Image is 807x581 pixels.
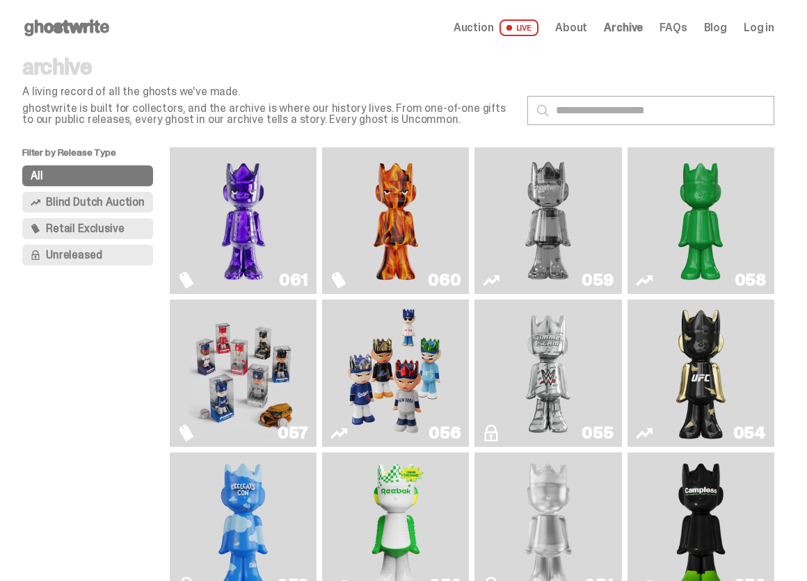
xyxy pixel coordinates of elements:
div: 061 [279,272,308,288]
p: Filter by Release Type [22,147,170,165]
div: 058 [735,272,766,288]
img: I Was There SummerSlam [494,305,602,441]
a: Blog [704,22,727,33]
p: A living record of all the ghosts we've made. [22,86,516,97]
a: Log in [744,22,774,33]
img: Fantasy [189,153,298,288]
span: Unreleased [46,249,102,261]
a: Archive [604,22,643,33]
img: Always On Fire [342,153,450,288]
img: Ruby [671,305,730,441]
span: Auction [454,22,494,33]
a: Fantasy [178,153,308,288]
span: Retail Exclusive [46,223,124,234]
a: I Was There SummerSlam [483,305,613,441]
a: Game Face (2025) [330,305,461,441]
div: 060 [428,272,461,288]
img: Game Face (2025) [189,305,298,441]
span: All [31,170,43,181]
p: archive [22,56,516,78]
span: Blind Dutch Auction [46,197,145,208]
a: Auction LIVE [454,19,538,36]
button: All [22,165,153,186]
img: Two [494,153,602,288]
img: Schrödinger's ghost: Sunday Green [646,153,755,288]
a: Two [483,153,613,288]
p: ghostwrite is built for collectors, and the archive is where our history lives. From one-of-one g... [22,103,516,125]
div: 054 [733,425,766,441]
div: 057 [278,425,308,441]
button: Blind Dutch Auction [22,192,153,213]
a: Always On Fire [330,153,461,288]
div: 059 [582,272,613,288]
button: Retail Exclusive [22,218,153,239]
a: About [555,22,587,33]
button: Unreleased [22,245,153,265]
div: 055 [582,425,613,441]
a: FAQs [660,22,687,33]
a: Ruby [636,305,766,441]
a: Schrödinger's ghost: Sunday Green [636,153,766,288]
a: Game Face (2025) [178,305,308,441]
span: LIVE [500,19,539,36]
div: 056 [429,425,461,441]
img: Game Face (2025) [342,305,450,441]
